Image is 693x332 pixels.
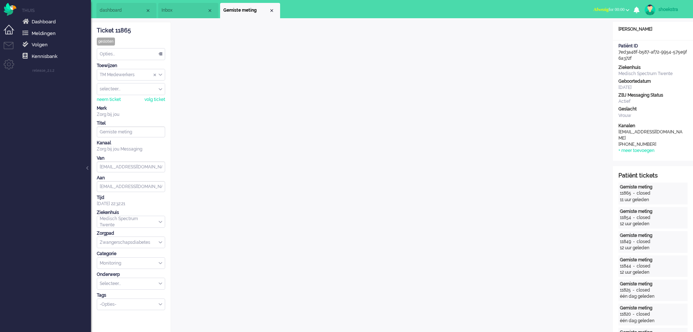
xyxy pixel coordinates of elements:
div: neem ticket [97,97,121,103]
div: closed [637,239,650,245]
div: closed [636,311,650,317]
div: Actief [618,98,688,105]
div: closed [637,190,650,196]
div: closed [636,287,650,293]
div: - [631,263,637,269]
div: Zorgpad [97,230,165,237]
a: Following [21,40,91,48]
div: 11825 [620,287,631,293]
li: Dashboard menu [4,25,20,41]
div: Medisch Spectrum Twente [618,71,688,77]
button: Afwezigfor 00:00 [589,4,634,15]
a: Knowledge base [21,52,91,60]
div: Zorg bij jou [97,112,165,118]
div: één dag geleden [620,318,686,324]
div: Ticket 11865 [97,27,165,35]
div: [DATE] 22:32:21 [97,195,165,207]
li: Home menu item [22,7,91,13]
div: - [631,287,636,293]
img: avatar [645,4,656,15]
div: Tijd [97,195,165,201]
span: Meldingen [32,31,56,36]
div: Assign User [97,83,165,95]
div: 11849 [620,239,631,245]
div: Aan [97,175,165,181]
div: Gemiste meting [620,208,686,215]
span: Kennisbank [32,54,57,59]
div: Assign Group [97,69,165,81]
div: [PHONE_NUMBER] [618,141,684,148]
div: Geslacht [618,106,688,112]
li: Afwezigfor 00:00 [589,2,634,18]
div: [DATE] [618,85,688,91]
div: 12 uur geleden [620,245,686,251]
div: Van [97,155,165,161]
div: 11844 [620,263,631,269]
span: Afwezig [593,7,608,12]
div: Gemiste meting [620,257,686,263]
div: 11 uur geleden [620,197,686,203]
div: Titel [97,120,165,126]
div: Gemiste meting [620,281,686,287]
li: Tickets menu [4,42,20,58]
div: closed [637,215,650,221]
div: Close tab [269,8,275,13]
div: 11820 [620,311,631,317]
li: Dashboard [96,3,156,18]
a: shoekstra [643,4,686,15]
div: - [631,311,636,317]
li: 11865 [220,3,280,18]
div: - [631,239,637,245]
div: + meer toevoegen [618,148,654,154]
a: Dashboard menu item [21,17,91,26]
span: dashboard [100,7,145,13]
div: closed [637,263,650,269]
div: 7ed3a48f-b587-af72-9954-575e9f6a372f [613,43,693,62]
div: Ziekenhuis [618,65,688,71]
div: Patiënt ID [618,43,688,49]
div: Select Tags [97,298,165,310]
div: Toewijzen [97,63,165,69]
div: Vrouw [618,113,688,119]
div: Categorie [97,251,165,257]
div: [PERSON_NAME] [613,26,693,32]
div: Zorg bij jou Messaging [97,146,165,152]
div: ZBJ Messaging Status [618,92,688,98]
span: Volgen [32,42,48,47]
div: Gemiste meting [620,233,686,239]
div: 12 uur geleden [620,269,686,276]
div: Close tab [207,8,213,13]
div: [EMAIL_ADDRESS][DOMAIN_NAME] [618,129,684,141]
div: één dag geleden [620,293,686,300]
a: Omnidesk [4,5,16,10]
div: Gemiste meting [620,184,686,190]
div: volg ticket [144,97,165,103]
div: 11865 [620,190,631,196]
body: Rich Text Area. Press ALT-0 for help. [3,3,427,16]
div: Geboortedatum [618,78,688,85]
div: Patiënt tickets [618,172,688,180]
img: flow_omnibird.svg [4,3,16,16]
li: Admin menu [4,59,20,75]
div: - [631,215,637,221]
span: Inbox [162,7,207,13]
div: Merk [97,105,165,112]
div: Onderwerp [97,272,165,278]
span: for 00:00 [593,7,625,12]
div: Kanaal [97,140,165,146]
a: Notifications menu item [21,29,91,37]
div: Kanalen [618,123,688,129]
li: View [158,3,218,18]
div: 12 uur geleden [620,221,686,227]
span: Gemiste meting [223,7,269,13]
span: Dashboard [32,19,56,24]
div: Tags [97,292,165,298]
div: shoekstra [658,6,686,13]
span: release_2.1.2 [32,68,54,73]
div: Ziekenhuis [97,210,165,216]
div: - [631,190,637,196]
div: 11854 [620,215,631,221]
div: gesloten [97,38,115,46]
div: Close tab [145,8,151,13]
div: Gemiste meting [620,305,686,311]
